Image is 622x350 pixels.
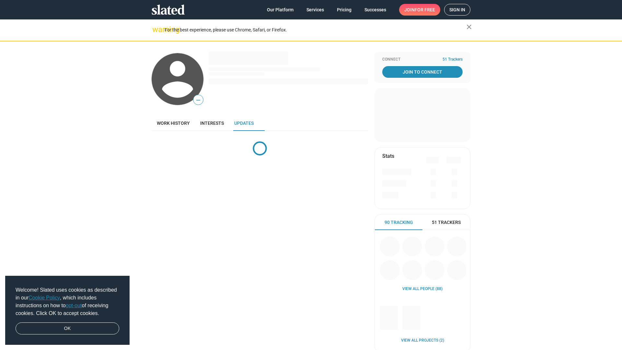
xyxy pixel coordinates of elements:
a: opt-out [66,303,82,308]
a: Services [301,4,329,16]
div: Connect [382,57,463,62]
div: cookieconsent [5,276,130,345]
span: Services [306,4,324,16]
div: For the best experience, please use Chrome, Safari, or Firefox. [165,26,466,34]
span: Join To Connect [384,66,461,78]
a: dismiss cookie message [16,322,119,335]
a: Sign in [444,4,470,16]
a: View all People (88) [402,286,443,292]
a: Join To Connect [382,66,463,78]
span: 90 Tracking [385,219,413,226]
a: Work history [152,115,195,131]
span: 51 Trackers [443,57,463,62]
span: — [193,96,203,104]
a: Joinfor free [399,4,440,16]
span: Updates [234,121,254,126]
a: View all Projects (2) [401,338,444,343]
span: Interests [200,121,224,126]
a: Pricing [332,4,357,16]
mat-icon: close [465,23,473,31]
span: 51 Trackers [432,219,461,226]
span: Join [404,4,435,16]
a: Cookie Policy [29,295,60,300]
mat-card-title: Stats [382,153,394,159]
a: Updates [229,115,259,131]
a: Interests [195,115,229,131]
span: Sign in [449,4,465,15]
span: Successes [364,4,386,16]
span: Pricing [337,4,351,16]
span: Welcome! Slated uses cookies as described in our , which includes instructions on how to of recei... [16,286,119,317]
a: Successes [359,4,391,16]
span: Work history [157,121,190,126]
mat-icon: warning [152,26,160,33]
a: Our Platform [262,4,299,16]
span: Our Platform [267,4,294,16]
span: for free [415,4,435,16]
